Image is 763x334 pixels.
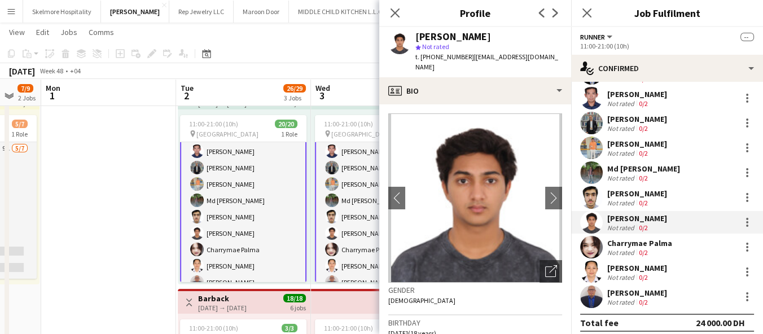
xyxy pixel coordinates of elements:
h3: Gender [388,285,562,295]
div: Bio [379,77,571,104]
span: 1 [44,89,60,102]
div: [DATE] [9,65,35,77]
div: Not rated [607,99,637,108]
div: Open photos pop-in [540,260,562,283]
div: [PERSON_NAME] [607,288,667,298]
div: [PERSON_NAME] [607,139,667,149]
app-skills-label: 0/2 [639,223,648,232]
img: Crew avatar or photo [388,113,562,283]
app-skills-label: 0/2 [639,199,648,207]
span: 26/29 [283,84,306,93]
span: 11:00-21:00 (10h) [189,324,238,332]
span: [GEOGRAPHIC_DATA] [331,130,393,138]
span: -- [740,33,754,41]
span: Comms [89,27,114,37]
app-skills-label: 0/2 [639,273,648,282]
h3: Job Fulfilment [571,6,763,20]
span: t. [PHONE_NUMBER] [415,52,474,61]
span: Jobs [60,27,77,37]
app-skills-label: 0/2 [639,174,648,182]
span: Mon [46,83,60,93]
span: 1 Role [11,130,28,138]
a: Edit [32,25,54,39]
div: Total fee [580,317,619,328]
app-job-card: 11:00-21:00 (10h)20/20 [GEOGRAPHIC_DATA]1 Role[PERSON_NAME] [PERSON_NAME][PERSON_NAME][PERSON_NAM... [180,115,306,282]
app-skills-label: 0/2 [639,298,648,306]
span: Week 48 [37,67,65,75]
button: Skelmore Hospitality [23,1,101,23]
span: 3/3 [282,324,297,332]
div: 2 Jobs [18,94,36,102]
span: 3 [314,89,330,102]
h3: Profile [379,6,571,20]
span: 11:00-21:00 (10h) [324,120,373,128]
div: [PERSON_NAME] [607,213,667,223]
div: Not rated [607,273,637,282]
button: Maroon Door [234,1,289,23]
div: Not rated [607,199,637,207]
div: [PERSON_NAME] [607,114,667,124]
div: Not rated [607,149,637,157]
app-skills-label: 0/2 [639,149,648,157]
span: 2 [179,89,194,102]
div: [PERSON_NAME] [607,188,667,199]
app-skills-label: 0/2 [639,248,648,257]
div: Confirmed [571,55,763,82]
div: Charrymae Palma [607,238,672,248]
app-job-card: 11:00-21:00 (10h)20/20 [GEOGRAPHIC_DATA]1 Role[PERSON_NAME] [PERSON_NAME][PERSON_NAME][PERSON_NAM... [315,115,441,282]
span: [DEMOGRAPHIC_DATA] [388,296,455,305]
div: Md [PERSON_NAME] [607,164,680,174]
div: [PERSON_NAME] [607,263,667,273]
span: 5/7 [12,120,28,128]
span: View [9,27,25,37]
div: Not rated [607,174,637,182]
div: 11:00-21:00 (10h) [580,42,754,50]
div: 6 jobs [290,302,306,312]
span: 20/20 [275,120,297,128]
app-skills-label: 0/2 [639,124,648,133]
button: MIDDLE CHILD KITCHEN L.L.C [289,1,392,23]
div: [PERSON_NAME] [415,32,491,42]
div: 3 Jobs [284,94,305,102]
div: Not rated [607,124,637,133]
div: Not rated [607,223,637,232]
div: Not rated [607,298,637,306]
h3: Birthday [388,318,562,328]
div: [DATE] → [DATE] [198,304,247,312]
span: 18/18 [283,294,306,302]
app-skills-label: 0/2 [639,99,648,108]
span: Edit [36,27,49,37]
div: 24 000.00 DH [696,317,745,328]
a: Comms [84,25,119,39]
h3: Barback [198,293,247,304]
div: +04 [70,67,81,75]
span: 1 Role [281,130,297,138]
span: Wed [315,83,330,93]
span: | [EMAIL_ADDRESS][DOMAIN_NAME] [415,52,558,71]
a: View [5,25,29,39]
button: Rep Jewelry LLC [169,1,234,23]
button: Runner [580,33,614,41]
span: 11:00-21:00 (10h) [189,120,238,128]
span: [GEOGRAPHIC_DATA] [196,130,258,138]
div: Not rated [607,248,637,257]
span: Runner [580,33,605,41]
span: 11:00-21:00 (10h) [324,324,373,332]
span: Tue [181,83,194,93]
div: [PERSON_NAME] [607,89,667,99]
span: Not rated [422,42,449,51]
button: [PERSON_NAME] [101,1,169,23]
span: 7/9 [17,84,33,93]
a: Jobs [56,25,82,39]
